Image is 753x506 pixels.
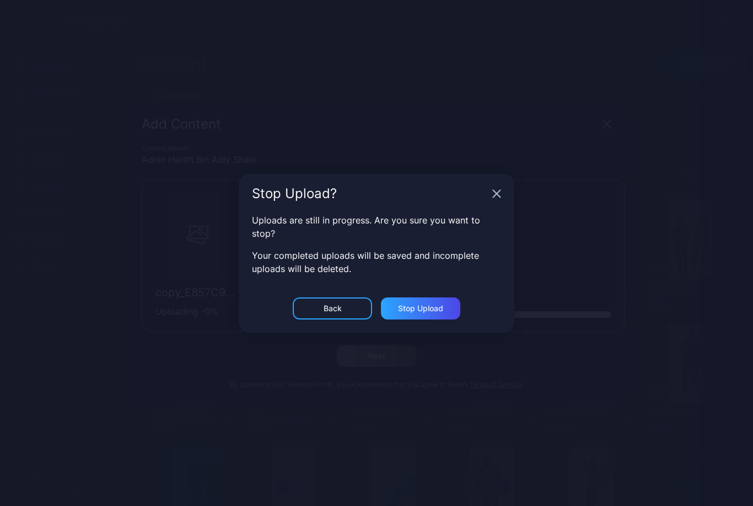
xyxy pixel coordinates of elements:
[252,187,488,200] div: Stop Upload?
[381,297,460,319] button: Stop Upload
[252,214,501,240] p: Uploads are still in progress. Are you sure you want to stop?
[398,304,443,313] div: Stop Upload
[252,249,501,275] p: Your completed uploads will be saved and incomplete uploads will be deleted.
[324,304,342,313] div: Back
[293,297,372,319] button: Back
